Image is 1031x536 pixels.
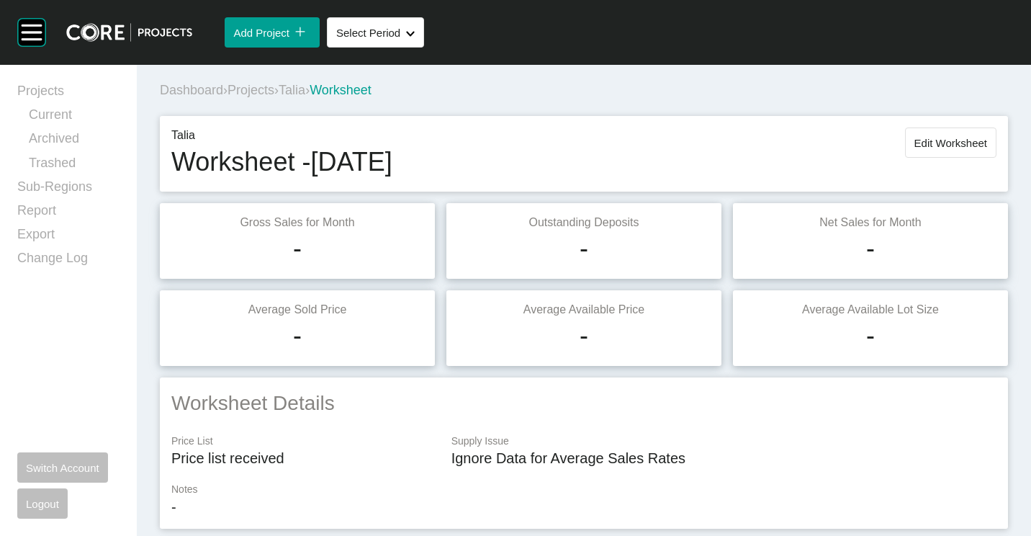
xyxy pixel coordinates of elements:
[279,83,305,97] a: Talia
[29,106,120,130] a: Current
[171,497,996,517] p: -
[29,130,120,153] a: Archived
[171,128,392,143] p: Talia
[744,215,996,231] p: Net Sales for Month
[327,17,424,48] button: Select Period
[580,318,588,354] h1: -
[293,318,302,354] h1: -
[458,302,710,318] p: Average Available Price
[233,27,289,39] span: Add Project
[171,302,423,318] p: Average Sold Price
[451,434,996,449] p: Supply Issue
[225,17,320,48] button: Add Project
[866,231,875,267] h1: -
[310,83,372,97] span: Worksheet
[866,318,875,354] h1: -
[17,225,120,249] a: Export
[171,448,437,468] p: Price list received
[26,498,59,510] span: Logout
[336,27,400,39] span: Select Period
[293,231,302,267] h1: -
[29,154,120,178] a: Trashed
[905,128,996,158] button: Edit Worksheet
[17,178,120,202] a: Sub-Regions
[160,83,223,97] a: Dashboard
[17,82,120,106] a: Projects
[17,202,120,225] a: Report
[17,452,108,483] button: Switch Account
[458,215,710,231] p: Outstanding Deposits
[744,302,996,318] p: Average Available Lot Size
[17,488,68,519] button: Logout
[274,83,279,97] span: ›
[171,434,437,449] p: Price List
[171,389,996,417] h2: Worksheet Details
[171,483,996,497] p: Notes
[914,137,987,149] span: Edit Worksheet
[580,231,588,267] h1: -
[223,83,228,97] span: ›
[171,215,423,231] p: Gross Sales for Month
[17,249,120,273] a: Change Log
[171,144,392,180] h1: Worksheet - [DATE]
[66,23,192,42] img: core-logo-dark.3138cae2.png
[451,448,996,468] p: Ignore Data for Average Sales Rates
[305,83,310,97] span: ›
[228,83,274,97] a: Projects
[26,462,99,474] span: Switch Account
